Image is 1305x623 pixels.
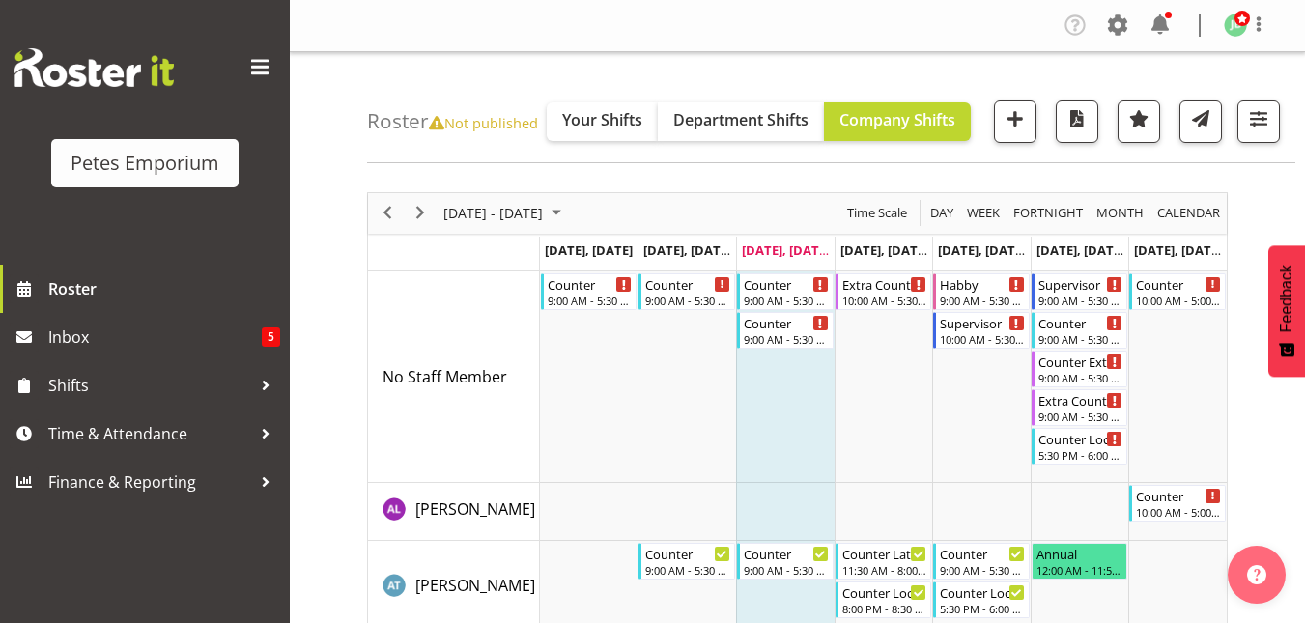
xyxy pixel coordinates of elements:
[429,113,538,132] span: Not published
[844,201,911,225] button: Time Scale
[1136,274,1221,294] div: Counter
[441,201,545,225] span: [DATE] - [DATE]
[1179,100,1222,143] button: Send a list of all shifts for the selected filtered period to all rostered employees.
[940,544,1025,563] div: Counter
[1038,293,1123,308] div: 9:00 AM - 5:30 PM
[548,274,633,294] div: Counter
[940,293,1025,308] div: 9:00 AM - 5:30 PM
[415,497,535,521] a: [PERSON_NAME]
[437,193,573,234] div: October 06 - 12, 2025
[1056,100,1098,143] button: Download a PDF of the roster according to the set date range.
[1038,429,1123,448] div: Counter Lock Up
[1154,201,1224,225] button: Month
[383,366,507,387] span: No Staff Member
[965,201,1002,225] span: Week
[842,601,927,616] div: 8:00 PM - 8:30 PM
[1136,486,1221,505] div: Counter
[1094,201,1146,225] span: Month
[842,293,927,308] div: 10:00 AM - 5:30 PM
[1136,293,1221,308] div: 10:00 AM - 5:00 PM
[737,543,834,580] div: Alex-Micheal Taniwha"s event - Counter Begin From Wednesday, October 8, 2025 at 9:00:00 AM GMT+13...
[1036,241,1124,259] span: [DATE], [DATE]
[415,574,535,597] a: [PERSON_NAME]
[1032,389,1128,426] div: No Staff Member"s event - Extra Counter Begin From Saturday, October 11, 2025 at 9:00:00 AM GMT+1...
[1129,273,1226,310] div: No Staff Member"s event - Counter Begin From Sunday, October 12, 2025 at 10:00:00 AM GMT+13:00 En...
[1268,245,1305,377] button: Feedback - Show survey
[824,102,971,141] button: Company Shifts
[1224,14,1247,37] img: jodine-bunn132.jpg
[836,581,932,618] div: Alex-Micheal Taniwha"s event - Counter Lock Up Begin From Thursday, October 9, 2025 at 8:00:00 PM...
[545,241,633,259] span: [DATE], [DATE]
[367,110,538,132] h4: Roster
[404,193,437,234] div: next period
[940,601,1025,616] div: 5:30 PM - 6:00 PM
[940,582,1025,602] div: Counter Lock Up
[927,201,957,225] button: Timeline Day
[548,293,633,308] div: 9:00 AM - 5:30 PM
[645,293,730,308] div: 9:00 AM - 5:30 PM
[375,201,401,225] button: Previous
[645,544,730,563] div: Counter
[744,274,829,294] div: Counter
[1011,201,1085,225] span: Fortnight
[645,274,730,294] div: Counter
[1038,352,1123,371] div: Counter Extra
[383,365,507,388] a: No Staff Member
[440,201,570,225] button: October 2025
[1038,447,1123,463] div: 5:30 PM - 6:00 PM
[742,241,830,259] span: [DATE], [DATE]
[744,331,829,347] div: 9:00 AM - 5:30 PM
[1118,100,1160,143] button: Highlight an important date within the roster.
[1032,273,1128,310] div: No Staff Member"s event - Supervisor Begin From Saturday, October 11, 2025 at 9:00:00 AM GMT+13:0...
[415,498,535,520] span: [PERSON_NAME]
[1036,544,1123,563] div: Annual
[1237,100,1280,143] button: Filter Shifts
[1093,201,1148,225] button: Timeline Month
[415,575,535,596] span: [PERSON_NAME]
[933,543,1030,580] div: Alex-Micheal Taniwha"s event - Counter Begin From Friday, October 10, 2025 at 9:00:00 AM GMT+13:0...
[1134,241,1222,259] span: [DATE], [DATE]
[839,109,955,130] span: Company Shifts
[744,562,829,578] div: 9:00 AM - 5:30 PM
[48,371,251,400] span: Shifts
[1010,201,1087,225] button: Fortnight
[940,274,1025,294] div: Habby
[1038,409,1123,424] div: 9:00 AM - 5:30 PM
[933,581,1030,618] div: Alex-Micheal Taniwha"s event - Counter Lock Up Begin From Friday, October 10, 2025 at 5:30:00 PM ...
[1038,390,1123,410] div: Extra Counter
[744,313,829,332] div: Counter
[842,544,927,563] div: Counter Late Shift
[408,201,434,225] button: Next
[562,109,642,130] span: Your Shifts
[645,562,730,578] div: 9:00 AM - 5:30 PM
[964,201,1004,225] button: Timeline Week
[836,543,932,580] div: Alex-Micheal Taniwha"s event - Counter Late Shift Begin From Thursday, October 9, 2025 at 11:30:0...
[938,241,1026,259] span: [DATE], [DATE]
[1038,370,1123,385] div: 9:00 AM - 5:30 PM
[48,419,251,448] span: Time & Attendance
[1136,504,1221,520] div: 10:00 AM - 5:00 PM
[643,241,731,259] span: [DATE], [DATE]
[940,562,1025,578] div: 9:00 AM - 5:30 PM
[14,48,174,87] img: Rosterit website logo
[1038,313,1123,332] div: Counter
[1129,485,1226,522] div: Abigail Lane"s event - Counter Begin From Sunday, October 12, 2025 at 10:00:00 AM GMT+13:00 Ends ...
[842,582,927,602] div: Counter Lock Up
[737,273,834,310] div: No Staff Member"s event - Counter Begin From Wednesday, October 8, 2025 at 9:00:00 AM GMT+13:00 E...
[1247,565,1266,584] img: help-xxl-2.png
[71,149,219,178] div: Petes Emporium
[940,313,1025,332] div: Supervisor
[842,562,927,578] div: 11:30 AM - 8:00 PM
[371,193,404,234] div: previous period
[994,100,1036,143] button: Add a new shift
[673,109,809,130] span: Department Shifts
[933,273,1030,310] div: No Staff Member"s event - Habby Begin From Friday, October 10, 2025 at 9:00:00 AM GMT+13:00 Ends ...
[1032,351,1128,387] div: No Staff Member"s event - Counter Extra Begin From Saturday, October 11, 2025 at 9:00:00 AM GMT+1...
[547,102,658,141] button: Your Shifts
[262,327,280,347] span: 5
[541,273,638,310] div: No Staff Member"s event - Counter Begin From Monday, October 6, 2025 at 9:00:00 AM GMT+13:00 Ends...
[928,201,955,225] span: Day
[940,331,1025,347] div: 10:00 AM - 5:30 PM
[933,312,1030,349] div: No Staff Member"s event - Supervisor Begin From Friday, October 10, 2025 at 10:00:00 AM GMT+13:00...
[1036,562,1123,578] div: 12:00 AM - 11:59 PM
